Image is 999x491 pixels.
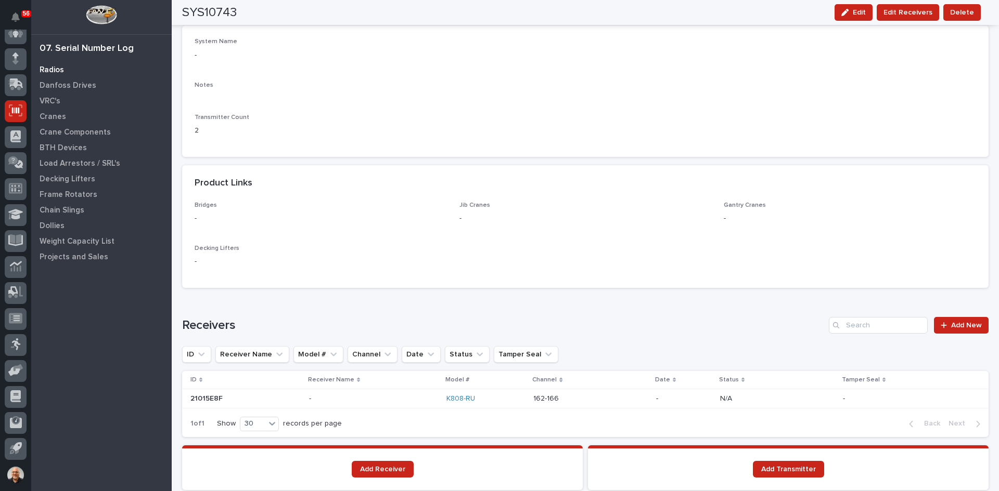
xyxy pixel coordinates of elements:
[950,6,974,19] span: Delete
[352,461,414,477] a: Add Receiver
[720,392,734,403] p: N/A
[31,124,172,140] a: Crane Components
[31,93,172,109] a: VRC's
[31,202,172,218] a: Chain Slings
[195,213,447,224] p: -
[883,6,932,19] span: Edit Receivers
[532,374,557,386] p: Channel
[918,419,940,428] span: Back
[360,466,405,473] span: Add Receiver
[843,392,847,403] p: -
[195,50,976,61] p: -
[40,253,108,262] p: Projects and Sales
[195,202,217,208] span: Bridges
[31,218,172,233] a: Dollies
[40,143,87,153] p: BTH Devices
[445,374,469,386] p: Model #
[182,389,989,408] tr: 21015E8F21015E8F -- K808-RU 162-166162-166 -N/AN/A --
[753,461,824,477] a: Add Transmitter
[195,256,447,267] p: -
[190,374,197,386] p: ID
[217,419,236,428] p: Show
[944,419,989,428] button: Next
[494,346,558,363] button: Tamper Seal
[31,109,172,124] a: Cranes
[182,5,237,20] h2: SYS10743
[761,466,816,473] span: Add Transmitter
[877,4,939,21] button: Edit Receivers
[724,202,766,208] span: Gantry Cranes
[40,112,66,122] p: Cranes
[951,322,982,329] span: Add New
[40,97,60,106] p: VRC's
[240,418,265,429] div: 30
[949,419,971,428] span: Next
[5,6,27,28] button: Notifications
[13,12,27,29] div: Notifications56
[40,159,120,168] p: Load Arrestors / SRL's
[724,213,976,224] p: -
[348,346,398,363] button: Channel
[31,171,172,187] a: Decking Lifters
[842,374,880,386] p: Tamper Seal
[86,5,117,24] img: Workspace Logo
[31,249,172,264] a: Projects and Sales
[182,346,211,363] button: ID
[853,8,866,17] span: Edit
[293,346,343,363] button: Model #
[40,65,64,75] p: Radios
[533,392,561,403] p: 162-166
[655,374,670,386] p: Date
[829,317,928,334] input: Search
[835,4,873,21] button: Edit
[40,43,134,55] div: 07. Serial Number Log
[934,317,989,334] a: Add New
[195,82,213,88] span: Notes
[402,346,441,363] button: Date
[445,346,490,363] button: Status
[40,190,97,200] p: Frame Rotators
[309,392,313,403] p: -
[459,202,490,208] span: Jib Cranes
[182,411,213,436] p: 1 of 1
[283,419,342,428] p: records per page
[308,374,354,386] p: Receiver Name
[943,4,981,21] button: Delete
[719,374,739,386] p: Status
[182,318,825,333] h1: Receivers
[31,62,172,77] a: Radios
[190,392,225,403] p: 21015E8F
[31,187,172,202] a: Frame Rotators
[31,233,172,249] a: Weight Capacity List
[215,346,289,363] button: Receiver Name
[23,10,30,17] p: 56
[31,140,172,155] a: BTH Devices
[40,237,114,246] p: Weight Capacity List
[31,77,172,93] a: Danfoss Drives
[40,81,96,90] p: Danfoss Drives
[195,114,249,121] span: Transmitter Count
[446,394,475,403] a: K808-RU
[5,464,27,486] button: users-avatar
[656,394,712,403] p: -
[195,245,239,251] span: Decking Lifters
[195,125,447,136] p: 2
[31,155,172,171] a: Load Arrestors / SRL's
[195,38,237,45] span: System Name
[459,213,712,224] p: -
[40,128,111,137] p: Crane Components
[40,175,95,184] p: Decking Lifters
[195,178,252,189] h2: Product Links
[40,221,65,231] p: Dollies
[40,206,84,215] p: Chain Slings
[901,419,944,428] button: Back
